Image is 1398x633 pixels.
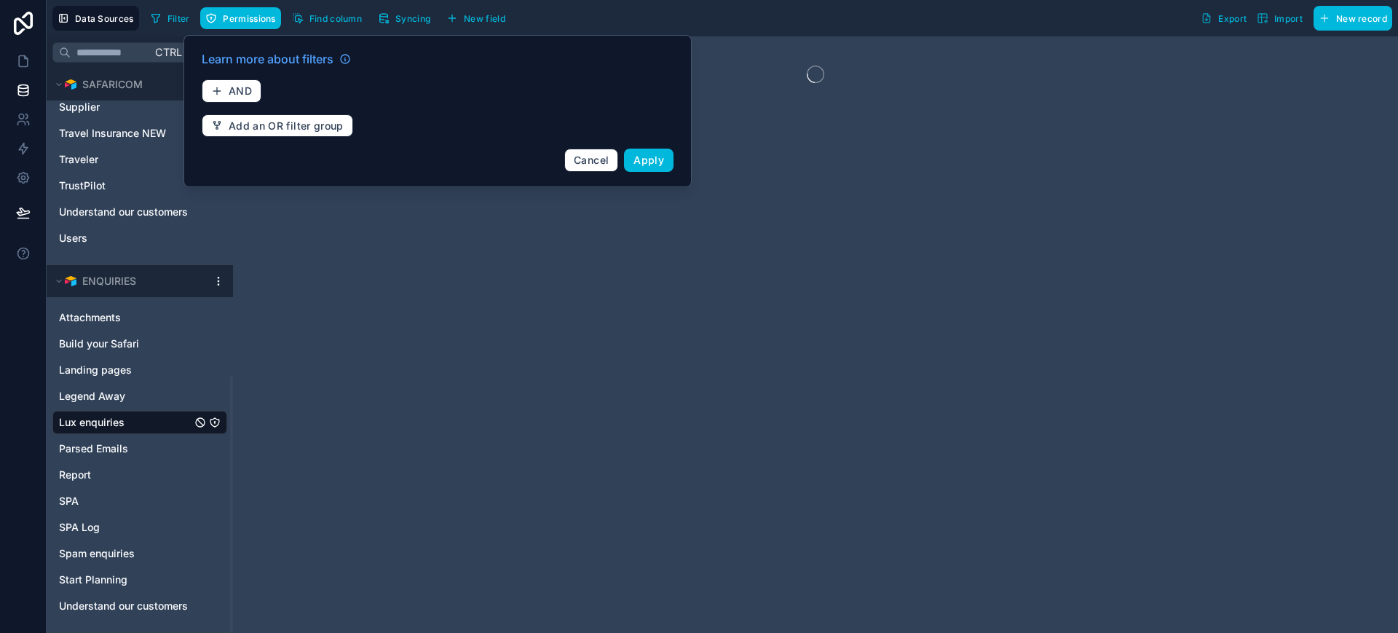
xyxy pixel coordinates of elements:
[59,231,191,245] a: Users
[59,389,125,404] span: Legend Away
[52,95,227,119] div: Supplier
[59,599,191,613] a: Understand our customers
[52,74,207,95] button: Airtable LogoSAFARICOM
[52,306,227,329] div: Attachments
[59,178,106,193] span: TrustPilot
[167,13,190,24] span: Filter
[624,149,674,172] button: Apply
[59,415,191,430] a: Lux enquiries
[52,358,227,382] div: Landing pages
[145,7,195,29] button: Filter
[229,119,344,133] span: Add an OR filter group
[1336,13,1387,24] span: New record
[373,7,441,29] a: Syncing
[202,79,261,103] button: AND
[52,385,227,408] div: Legend Away
[59,152,98,167] span: Traveler
[82,274,136,288] span: ENQUIRIES
[59,205,191,219] a: Understand our customers
[52,200,227,224] div: Understand our customers
[59,310,191,325] a: Attachments
[564,149,618,172] button: Cancel
[52,148,227,171] div: Traveler
[59,494,79,508] span: SPA
[59,546,191,561] a: Spam enquiries
[52,516,227,539] div: SPA Log
[200,7,286,29] a: Permissions
[154,43,183,61] span: Ctrl
[200,7,280,29] button: Permissions
[202,114,353,138] button: Add an OR filter group
[59,337,139,351] span: Build your Safari
[65,275,76,287] img: Airtable Logo
[59,441,128,456] span: Parsed Emails
[1218,13,1247,24] span: Export
[59,178,191,193] a: TrustPilot
[52,332,227,355] div: Build your Safari
[1274,13,1303,24] span: Import
[59,415,125,430] span: Lux enquiries
[59,599,188,613] span: Understand our customers
[59,468,191,482] a: Report
[75,13,134,24] span: Data Sources
[59,205,188,219] span: Understand our customers
[52,411,227,434] div: Lux enquiries
[82,77,143,92] span: SAFARICOM
[59,310,121,325] span: Attachments
[59,231,87,245] span: Users
[574,154,609,166] span: Cancel
[52,122,227,145] div: Travel Insurance NEW
[59,126,166,141] span: Travel Insurance NEW
[52,6,139,31] button: Data Sources
[395,13,430,24] span: Syncing
[59,126,191,141] a: Travel Insurance NEW
[59,363,132,377] span: Landing pages
[59,573,191,587] a: Start Planning
[59,441,191,456] a: Parsed Emails
[59,468,91,482] span: Report
[223,13,275,24] span: Permissions
[59,337,191,351] a: Build your Safari
[52,437,227,460] div: Parsed Emails
[59,573,127,587] span: Start Planning
[59,363,191,377] a: Landing pages
[59,546,135,561] span: Spam enquiries
[52,568,227,591] div: Start Planning
[373,7,435,29] button: Syncing
[59,520,100,535] span: SPA Log
[202,50,333,68] span: Learn more about filters
[59,152,191,167] a: Traveler
[52,490,227,513] div: SPA
[52,594,227,618] div: Understand our customers
[52,227,227,250] div: Users
[202,50,351,68] a: Learn more about filters
[464,13,505,24] span: New field
[633,154,664,166] span: Apply
[52,463,227,487] div: Report
[1252,6,1308,31] button: Import
[309,13,362,24] span: Find column
[229,84,252,98] span: AND
[59,494,191,508] a: SPA
[52,174,227,197] div: TrustPilot
[441,7,510,29] button: New field
[1308,6,1392,31] a: New record
[65,79,76,90] img: Airtable Logo
[59,100,191,114] a: Supplier
[1314,6,1392,31] button: New record
[52,542,227,565] div: Spam enquiries
[52,271,207,291] button: Airtable LogoENQUIRIES
[59,100,100,114] span: Supplier
[287,7,367,29] button: Find column
[1196,6,1252,31] button: Export
[59,389,191,404] a: Legend Away
[59,520,191,535] a: SPA Log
